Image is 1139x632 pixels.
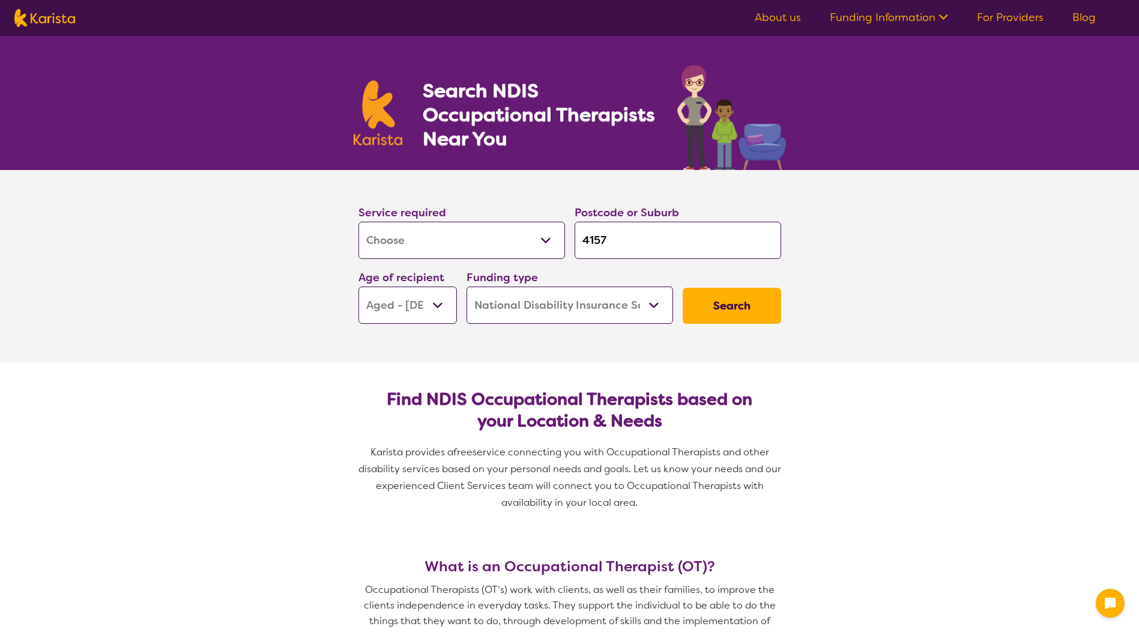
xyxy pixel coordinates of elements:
[830,10,948,25] a: Funding Information
[368,389,772,432] h2: Find NDIS Occupational Therapists based on your Location & Needs
[683,288,781,324] button: Search
[423,79,656,151] h1: Search NDIS Occupational Therapists Near You
[453,446,473,458] span: free
[575,205,679,220] label: Postcode or Suburb
[755,10,801,25] a: About us
[1072,10,1096,25] a: Blog
[358,270,444,285] label: Age of recipient
[575,222,781,259] input: Type
[358,205,446,220] label: Service required
[354,558,786,575] h3: What is an Occupational Therapist (OT)?
[370,446,453,458] span: Karista provides a
[467,270,538,285] label: Funding type
[354,81,403,145] img: Karista logo
[358,446,784,509] span: service connecting you with Occupational Therapists and other disability services based on your p...
[977,10,1044,25] a: For Providers
[14,9,75,27] img: Karista logo
[677,65,786,170] img: occupational-therapy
